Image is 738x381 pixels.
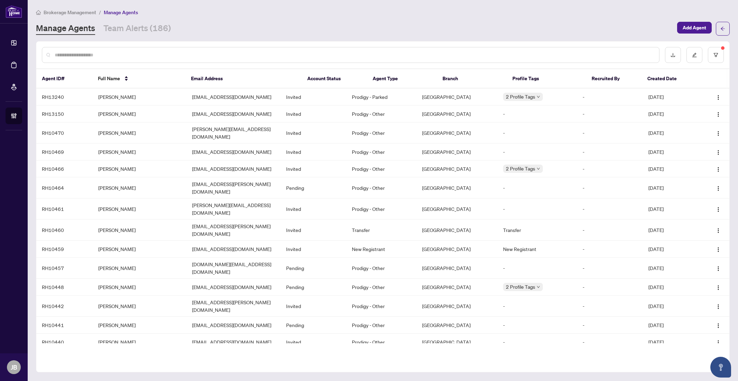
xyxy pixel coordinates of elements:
[498,122,577,143] td: -
[498,177,577,198] td: -
[577,105,643,122] td: -
[506,283,535,291] span: 2 Profile Tags
[417,198,497,220] td: [GEOGRAPHIC_DATA]
[36,296,93,317] td: RH10442
[507,69,586,89] th: Profile Tags
[281,198,346,220] td: Invited
[498,105,577,122] td: -
[93,143,186,160] td: [PERSON_NAME]
[93,220,186,241] td: [PERSON_NAME]
[716,207,721,212] img: Logo
[98,75,120,82] span: Full Name
[716,247,721,252] img: Logo
[186,241,280,258] td: [EMAIL_ADDRESS][DOMAIN_NAME]
[281,143,346,160] td: Invited
[281,89,346,105] td: Invited
[498,241,577,258] td: New Registrant
[346,177,417,198] td: Prodigy - Other
[417,89,497,105] td: [GEOGRAPHIC_DATA]
[498,143,577,160] td: -
[720,26,725,31] span: arrow-left
[665,47,681,63] button: download
[36,220,93,241] td: RH10460
[186,198,280,220] td: [PERSON_NAME][EMAIL_ADDRESS][DOMAIN_NAME]
[36,89,93,105] td: RH13240
[93,89,186,105] td: [PERSON_NAME]
[716,323,721,328] img: Logo
[417,105,497,122] td: [GEOGRAPHIC_DATA]
[710,357,731,378] button: Open asap
[346,317,417,334] td: Prodigy - Other
[36,10,41,15] span: home
[713,163,724,174] button: Logo
[93,122,186,143] td: [PERSON_NAME]
[346,122,417,143] td: Prodigy - Other
[36,69,92,89] th: Agent ID#
[6,5,22,18] img: logo
[642,69,698,89] th: Created Date
[103,22,171,35] a: Team Alerts (186)
[577,89,643,105] td: -
[302,69,367,89] th: Account Status
[577,279,643,296] td: -
[367,69,437,89] th: Agent Type
[417,241,497,258] td: [GEOGRAPHIC_DATA]
[93,258,186,279] td: [PERSON_NAME]
[671,53,675,57] span: download
[713,319,724,331] button: Logo
[11,362,17,372] span: JB
[643,220,699,241] td: [DATE]
[498,220,577,241] td: Transfer
[346,241,417,258] td: New Registrant
[713,127,724,138] button: Logo
[643,296,699,317] td: [DATE]
[36,22,95,35] a: Manage Agents
[713,262,724,273] button: Logo
[104,9,138,16] span: Manage Agents
[346,334,417,351] td: Prodigy - Other
[417,177,497,198] td: [GEOGRAPHIC_DATA]
[346,296,417,317] td: Prodigy - Other
[713,203,724,214] button: Logo
[281,334,346,351] td: Invited
[93,177,186,198] td: [PERSON_NAME]
[713,243,724,254] button: Logo
[93,241,186,258] td: [PERSON_NAME]
[36,198,93,220] td: RH10461
[93,334,186,351] td: [PERSON_NAME]
[537,285,540,289] span: down
[537,95,540,99] span: down
[281,160,346,177] td: Invited
[93,296,186,317] td: [PERSON_NAME]
[692,53,697,57] span: edit
[577,334,643,351] td: -
[417,296,497,317] td: [GEOGRAPHIC_DATA]
[281,122,346,143] td: Invited
[44,9,96,16] span: Brokerage Management
[186,143,280,160] td: [EMAIL_ADDRESS][DOMAIN_NAME]
[93,160,186,177] td: [PERSON_NAME]
[716,131,721,136] img: Logo
[346,279,417,296] td: Prodigy - Other
[36,160,93,177] td: RH10466
[577,220,643,241] td: -
[36,317,93,334] td: RH10441
[643,122,699,143] td: [DATE]
[577,122,643,143] td: -
[683,22,706,33] span: Add Agent
[716,167,721,172] img: Logo
[713,281,724,292] button: Logo
[506,165,535,173] span: 2 Profile Tags
[186,279,280,296] td: [EMAIL_ADDRESS][DOMAIN_NAME]
[713,336,724,347] button: Logo
[643,177,699,198] td: [DATE]
[36,241,93,258] td: RH10459
[716,285,721,290] img: Logo
[36,258,93,279] td: RH10457
[36,334,93,351] td: RH10440
[716,266,721,271] img: Logo
[643,334,699,351] td: [DATE]
[93,279,186,296] td: [PERSON_NAME]
[643,143,699,160] td: [DATE]
[417,279,497,296] td: [GEOGRAPHIC_DATA]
